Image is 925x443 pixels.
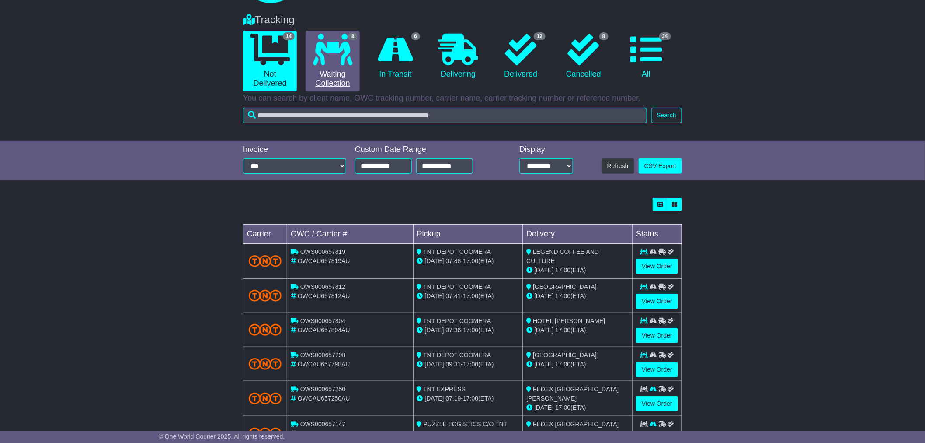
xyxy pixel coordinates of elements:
[283,32,295,40] span: 14
[417,360,519,369] div: - (ETA)
[463,292,478,299] span: 17:00
[446,361,461,368] span: 09:31
[249,324,282,336] img: TNT_Domestic.png
[555,404,570,411] span: 17:00
[417,326,519,335] div: - (ETA)
[298,292,350,299] span: OWCAU657812AU
[300,421,346,428] span: OWS000657147
[519,145,573,155] div: Display
[159,433,285,440] span: © One World Courier 2025. All rights reserved.
[423,352,491,359] span: TNT DEPOT COOMERA
[348,32,358,40] span: 8
[243,225,287,244] td: Carrier
[300,352,346,359] span: OWS000657798
[300,283,346,290] span: OWS000657812
[423,283,491,290] span: TNT DEPOT COOMERA
[534,267,553,274] span: [DATE]
[249,358,282,370] img: TNT_Domestic.png
[555,267,570,274] span: 17:00
[533,317,605,324] span: HOTEL [PERSON_NAME]
[425,292,444,299] span: [DATE]
[636,362,678,377] a: View Order
[446,395,461,402] span: 07:19
[425,257,444,264] span: [DATE]
[249,428,282,439] img: TNT_Domestic.png
[526,386,619,402] span: FEDEX [GEOGRAPHIC_DATA][PERSON_NAME]
[633,225,682,244] td: Status
[300,248,346,255] span: OWS000657819
[533,283,597,290] span: [GEOGRAPHIC_DATA]
[526,326,629,335] div: (ETA)
[300,317,346,324] span: OWS000657804
[298,327,350,334] span: OWCAU657804AU
[369,31,422,82] a: 6 In Transit
[636,396,678,411] a: View Order
[287,225,414,244] td: OWC / Carrier #
[298,395,350,402] span: OWCAU657250AU
[639,158,682,174] a: CSV Export
[651,108,682,123] button: Search
[636,328,678,343] a: View Order
[417,257,519,266] div: - (ETA)
[243,31,297,91] a: 14 Not Delivered
[463,361,478,368] span: 17:00
[534,292,553,299] span: [DATE]
[534,327,553,334] span: [DATE]
[526,403,629,412] div: (ETA)
[556,31,610,82] a: 8 Cancelled
[298,257,350,264] span: OWCAU657819AU
[298,361,350,368] span: OWCAU657798AU
[494,31,548,82] a: 12 Delivered
[425,395,444,402] span: [DATE]
[534,32,546,40] span: 12
[659,32,671,40] span: 34
[249,290,282,302] img: TNT_Domestic.png
[417,394,519,403] div: - (ETA)
[239,14,686,26] div: Tracking
[446,292,461,299] span: 07:41
[355,145,495,155] div: Custom Date Range
[636,294,678,309] a: View Order
[463,257,478,264] span: 17:00
[446,327,461,334] span: 07:36
[526,266,629,275] div: (ETA)
[446,257,461,264] span: 07:48
[619,31,673,82] a: 34 All
[243,94,682,103] p: You can search by client name, OWC tracking number, carrier name, carrier tracking number or refe...
[431,31,485,82] a: Delivering
[425,361,444,368] span: [DATE]
[534,404,553,411] span: [DATE]
[249,393,282,404] img: TNT_Domestic.png
[463,327,478,334] span: 17:00
[306,31,359,91] a: 8 Waiting Collection
[298,430,350,437] span: OWCAU657147AU
[555,327,570,334] span: 17:00
[249,255,282,267] img: TNT_Domestic.png
[526,248,599,264] span: LEGEND COFFEE AND CULTURE
[526,421,619,437] span: FEDEX [GEOGRAPHIC_DATA][PERSON_NAME]
[599,32,609,40] span: 8
[423,386,466,393] span: TNT EXPRESS
[555,292,570,299] span: 17:00
[602,158,634,174] button: Refresh
[526,360,629,369] div: (ETA)
[533,352,597,359] span: [GEOGRAPHIC_DATA]
[636,259,678,274] a: View Order
[555,361,570,368] span: 17:00
[423,317,491,324] span: TNT DEPOT COOMERA
[534,361,553,368] span: [DATE]
[425,327,444,334] span: [DATE]
[300,386,346,393] span: OWS000657250
[411,32,421,40] span: 6
[463,395,478,402] span: 17:00
[413,225,523,244] td: Pickup
[423,248,491,255] span: TNT DEPOT COOMERA
[417,421,508,437] span: PUZZLE LOGISTICS C/O TNT DEPOT COOMERA
[526,292,629,301] div: (ETA)
[243,145,346,155] div: Invoice
[523,225,633,244] td: Delivery
[417,292,519,301] div: - (ETA)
